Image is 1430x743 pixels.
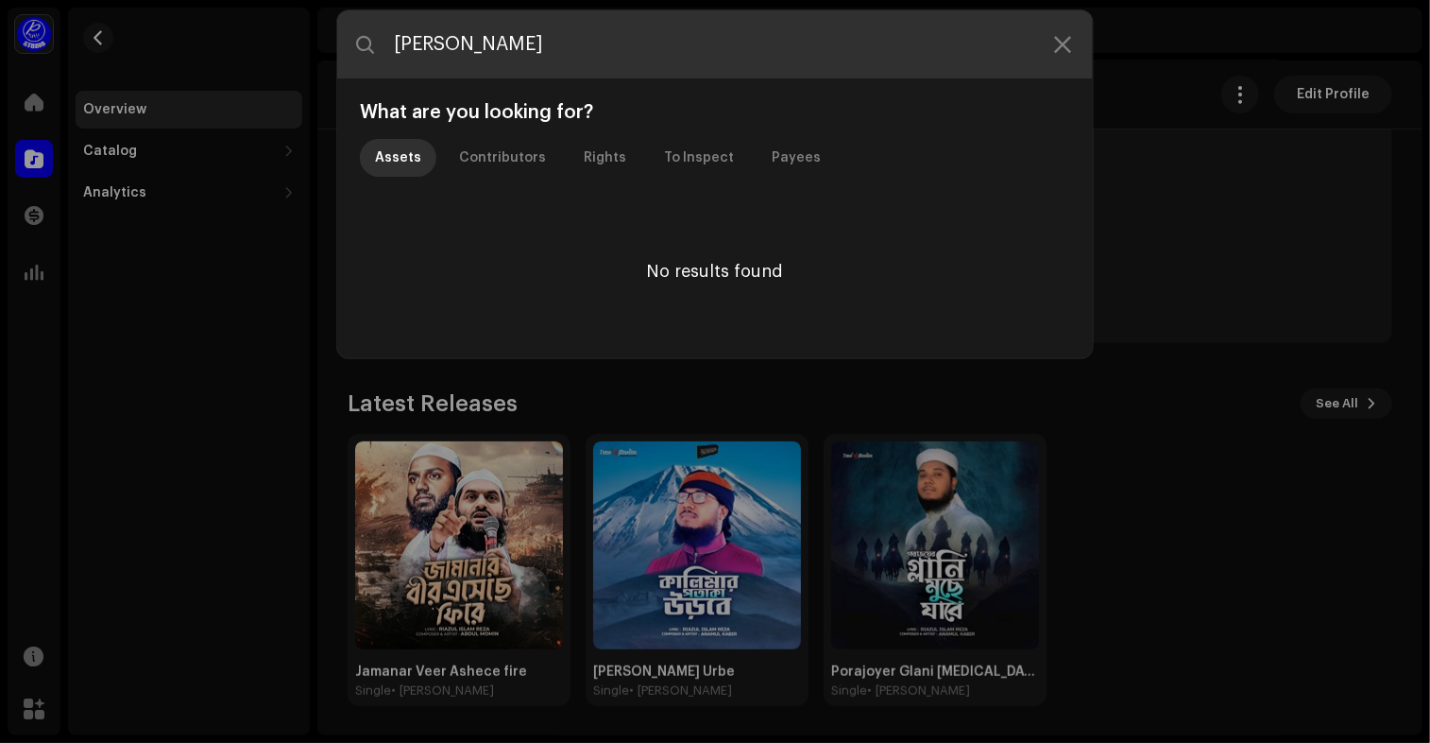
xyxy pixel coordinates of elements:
[459,139,546,177] div: Contributors
[337,10,1093,78] input: Search
[647,264,784,279] span: No results found
[772,139,821,177] div: Payees
[352,101,1078,124] div: What are you looking for?
[375,139,421,177] div: Assets
[664,139,734,177] div: To Inspect
[584,139,626,177] div: Rights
